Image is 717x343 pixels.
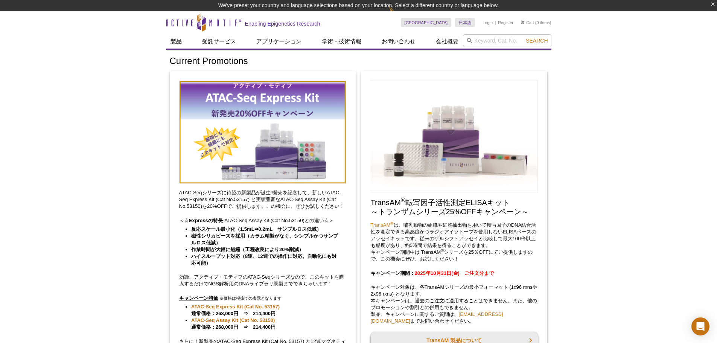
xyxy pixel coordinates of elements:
[371,270,494,276] strong: キャンペーン期間：
[371,222,394,228] a: TransAM®
[191,226,321,232] strong: 反応スケール最小化（1.5mL⇒0.2mL サンプルロス低減）
[401,197,405,204] sup: ®
[317,34,366,49] a: 学術・技術情報
[191,304,280,316] strong: 通常価格：268,000円 ⇒ 214,400円
[166,34,186,49] a: 製品
[191,303,280,310] a: ATAC-Seq Express Kit (Cat No. 53157)
[483,20,493,25] a: Login
[179,295,218,301] u: キャンペーン特価
[498,20,513,25] a: Register
[191,247,304,252] strong: 作業時間が大幅に短縮（工程改良により20%削減）
[521,18,551,27] li: (0 items)
[191,233,338,245] strong: 磁性シリカビーズを採用（カラム精製がなく、シンプルかつサンプルロス低減）
[391,221,394,225] sup: ®
[170,56,548,67] h1: Current Promotions
[191,317,275,324] a: ATAC-Seq Assay Kit (Cat No. 53150)
[245,20,320,27] h2: Enabling Epigenetics Research
[189,218,223,223] strong: Expressの特長
[691,317,709,335] div: Open Intercom Messenger
[495,18,496,27] li: |
[415,270,494,276] span: 2025年10月31日(金) ご注文分まで
[219,296,282,300] span: ※価格は税抜での表示となります
[179,81,346,184] img: Save on ATAC-Seq Kits
[179,217,346,224] p: ＜☆ -ATAC-Seq Assay Kit (Cat No.53150)との違い☆＞
[526,38,548,44] span: Search
[377,34,420,49] a: お問い合わせ
[252,34,306,49] a: アプリケーション
[191,317,276,330] strong: 通常価格：268,000円 ⇒ 214,400円
[389,6,409,23] img: Change Here
[524,37,550,44] button: Search
[371,198,538,216] h2: TransAM 転写因子活性測定ELISAキット ～トランザムシリーズ25%OFFキャンペーン～
[431,34,463,49] a: 会社概要
[179,189,346,210] p: ATAC-Seqシリーズに待望の新製品が誕生‼発売を記念して、新しいATAC-Seq Express Kit (Cat No.53157) と実績豊富なATAC-Seq Assay Kit (C...
[463,34,551,47] input: Keyword, Cat. No.
[401,18,452,27] a: [GEOGRAPHIC_DATA]
[371,81,538,192] img: Save on TransAM
[371,222,538,262] p: は、哺乳動物の組織や細胞抽出物を用いて転写因子のDNA結合活性を測定できる高感度かつラジオアイソトープを使用しないELISAベースのアッセイキットです。従来のゲルシフトアッセイと比較して最大10...
[198,34,241,49] a: 受託サービス
[371,284,538,325] p: キャンペーン対象は、各TransAMシリーズの最小フォーマット (1x96 rxnsや2x96 rxns) となります。 本キャンペーンは、過去のご注文に適用することはできません。また、他のプロ...
[521,20,524,24] img: Your Cart
[179,274,346,287] p: 勿論、アクティブ・モティフのATAC-Seqシリーズなので、このキットを購入するだけでNGS解析用のDNAライブラリ調製までできちゃいます！
[441,248,444,252] sup: ®
[455,18,475,27] a: 日本語
[521,20,534,25] a: Cart
[191,253,336,266] strong: ハイスループット対応（8連、12連での操作に対応。自動化にも対応可能）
